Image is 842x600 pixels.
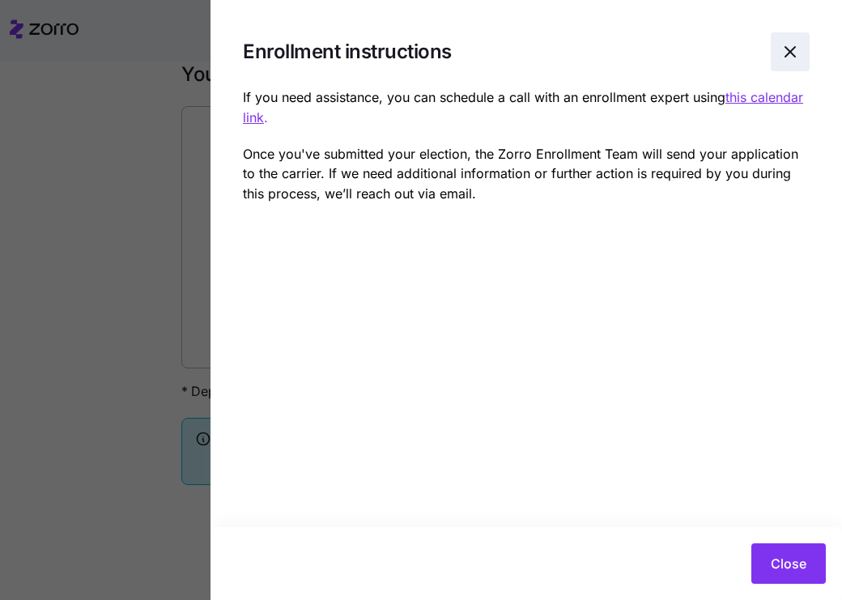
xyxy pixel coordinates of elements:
h1: Enrollment instructions [243,39,758,64]
button: Close [751,543,826,584]
a: . [264,109,268,126]
span: Close [771,554,806,573]
a: this calendar link [243,89,803,126]
p: If you need assistance, you can schedule a call with an enrollment expert using [243,87,810,128]
p: Once you've submitted your election, the Zorro Enrollment Team will send your application to the ... [243,144,810,204]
